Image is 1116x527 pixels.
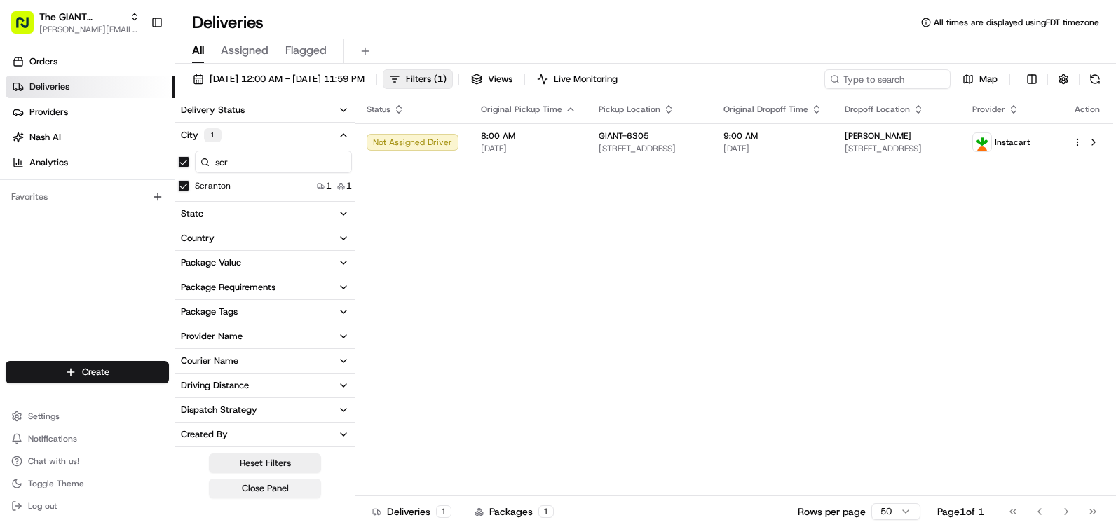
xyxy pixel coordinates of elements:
span: Live Monitoring [554,73,618,85]
div: City [181,128,222,142]
div: Favorites [6,186,169,208]
span: Status [367,104,390,115]
div: Driving Distance [181,379,249,392]
div: Package Tags [181,306,238,318]
span: Notifications [28,433,77,444]
a: Nash AI [6,126,175,149]
span: Original Dropoff Time [723,104,808,115]
span: [DATE] 12:00 AM - [DATE] 11:59 PM [210,73,365,85]
span: 8:00 AM [481,130,576,142]
span: All [192,42,204,59]
div: Country [181,232,215,245]
h1: Deliveries [192,11,264,34]
button: Driving Distance [175,374,355,397]
span: Providers [29,106,68,118]
div: Packages [475,505,554,519]
span: [DATE] [481,143,576,154]
button: Package Requirements [175,275,355,299]
span: Provider [972,104,1005,115]
div: 1 [204,128,222,142]
button: The GIANT Company [39,10,124,24]
button: State [175,202,355,226]
span: Instacart [995,137,1030,148]
button: Views [465,69,519,89]
button: Start new chat [238,138,255,155]
span: Pickup Location [599,104,660,115]
div: Created By [181,428,228,441]
div: We're available if you need us! [48,148,177,159]
span: Analytics [29,156,68,169]
span: Settings [28,411,60,422]
span: Chat with us! [28,456,79,467]
p: Welcome 👋 [14,56,255,78]
div: 📗 [14,205,25,216]
span: Nash AI [29,131,61,144]
span: Map [979,73,998,85]
button: Reset Filters [209,453,321,473]
button: Dispatch Strategy [175,398,355,422]
span: All times are displayed using EDT timezone [934,17,1099,28]
span: API Documentation [132,203,225,217]
button: Create [6,361,169,383]
span: 1 [326,180,332,191]
div: Courier Name [181,355,238,367]
span: [DATE] [723,143,822,154]
input: Clear [36,90,231,105]
input: City [195,151,352,173]
span: Flagged [285,42,327,59]
button: Delivery Status [175,98,355,122]
a: Orders [6,50,175,73]
div: 1 [436,505,451,518]
button: [DATE] 12:00 AM - [DATE] 11:59 PM [186,69,371,89]
a: Deliveries [6,76,175,98]
span: GIANT-6305 [599,130,649,142]
button: Notifications [6,429,169,449]
span: Dropoff Location [845,104,910,115]
button: Package Value [175,251,355,275]
img: profile_instacart_ahold_partner.png [973,133,991,151]
span: Assigned [221,42,268,59]
span: Knowledge Base [28,203,107,217]
div: Delivery Status [181,104,245,116]
a: 💻API Documentation [113,198,231,223]
div: Page 1 of 1 [937,505,984,519]
div: Start new chat [48,134,230,148]
div: Dispatch Strategy [181,404,257,416]
button: Log out [6,496,169,516]
button: Provider Name [175,324,355,348]
button: Map [956,69,1004,89]
img: 1736555255976-a54dd68f-1ca7-489b-9aae-adbdc363a1c4 [14,134,39,159]
p: Rows per page [798,505,866,519]
span: Toggle Theme [28,478,84,489]
a: Powered byPylon [99,237,170,248]
button: Courier Name [175,349,355,373]
button: City1 [175,123,355,148]
div: 1 [538,505,554,518]
button: Country [175,226,355,250]
span: Original Pickup Time [481,104,562,115]
img: Nash [14,14,42,42]
button: Toggle Theme [6,474,169,493]
div: Action [1073,104,1102,115]
span: Pylon [139,238,170,248]
button: Package Tags [175,300,355,324]
div: State [181,207,203,220]
span: Log out [28,500,57,512]
button: Created By [175,423,355,446]
div: 💻 [118,205,130,216]
span: [STREET_ADDRESS] [599,143,701,154]
button: [PERSON_NAME][EMAIL_ADDRESS][PERSON_NAME][DOMAIN_NAME] [39,24,139,35]
div: Deliveries [372,505,451,519]
span: [PERSON_NAME] [845,130,911,142]
button: Live Monitoring [531,69,624,89]
button: Refresh [1085,69,1105,89]
a: Providers [6,101,175,123]
span: 9:00 AM [723,130,822,142]
span: [STREET_ADDRESS] [845,143,950,154]
button: Settings [6,406,169,426]
a: Analytics [6,151,175,174]
span: 1 [346,180,352,191]
label: Scranton [195,180,231,191]
input: Type to search [824,69,951,89]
